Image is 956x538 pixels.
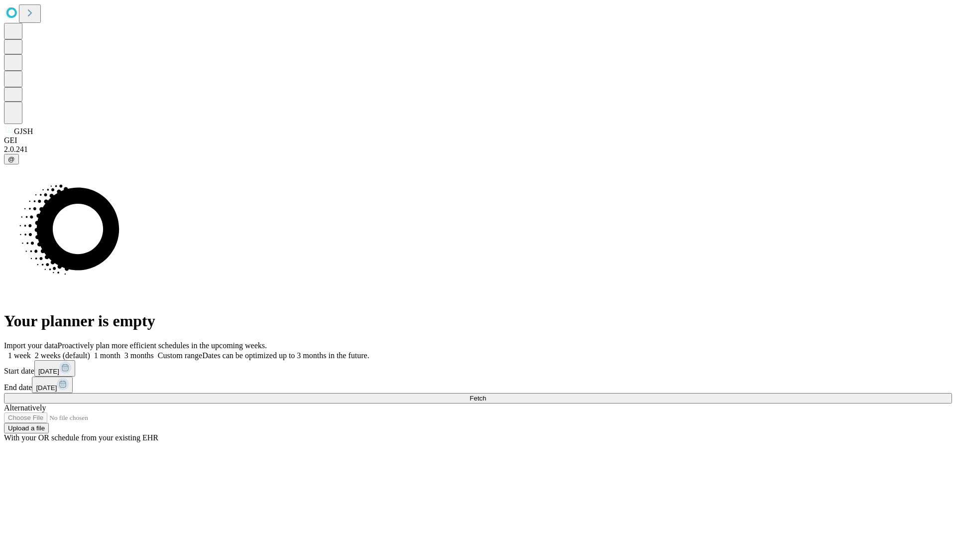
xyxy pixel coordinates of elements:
div: 2.0.241 [4,145,952,154]
span: Fetch [470,395,486,402]
span: [DATE] [38,368,59,375]
div: End date [4,377,952,393]
button: [DATE] [34,360,75,377]
button: [DATE] [32,377,73,393]
button: @ [4,154,19,164]
span: With your OR schedule from your existing EHR [4,433,158,442]
span: 3 months [124,351,154,360]
div: GEI [4,136,952,145]
span: Import your data [4,341,58,350]
span: 1 month [94,351,120,360]
h1: Your planner is empty [4,312,952,330]
span: @ [8,155,15,163]
span: Dates can be optimized up to 3 months in the future. [202,351,369,360]
span: Proactively plan more efficient schedules in the upcoming weeks. [58,341,267,350]
span: [DATE] [36,384,57,392]
button: Upload a file [4,423,49,433]
span: Alternatively [4,403,46,412]
div: Start date [4,360,952,377]
span: 2 weeks (default) [35,351,90,360]
span: GJSH [14,127,33,135]
span: 1 week [8,351,31,360]
span: Custom range [158,351,202,360]
button: Fetch [4,393,952,403]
